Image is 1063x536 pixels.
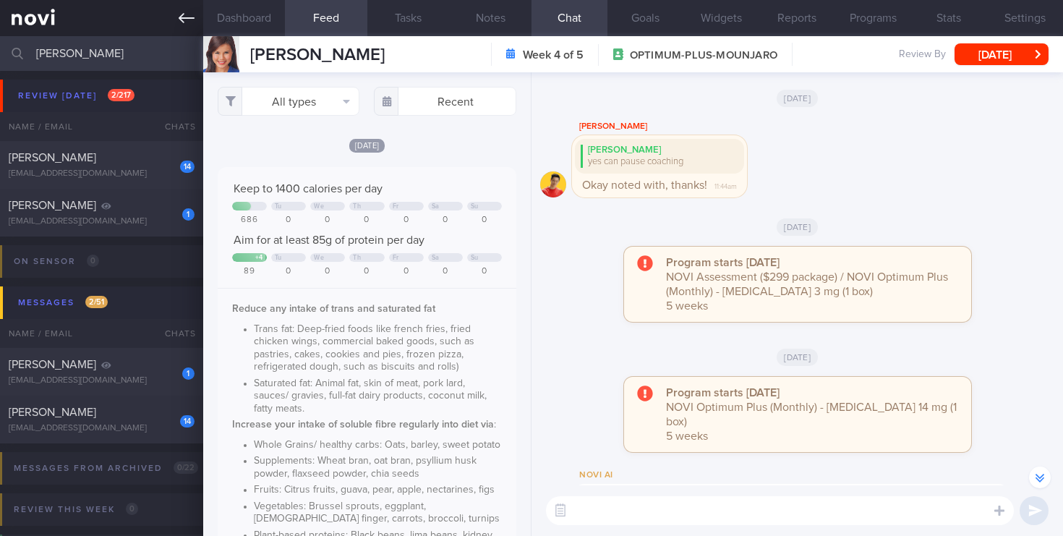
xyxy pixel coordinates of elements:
[180,161,195,173] div: 14
[255,254,263,262] div: + 4
[349,139,385,153] span: [DATE]
[9,407,96,418] span: [PERSON_NAME]
[777,349,818,366] span: [DATE]
[666,401,957,427] span: NOVI Optimum Plus (Monthly) - [MEDICAL_DATA] 14 mg (1 box)
[714,178,737,192] span: 11:44am
[254,497,502,526] li: Vegetables: Brussel sprouts, eggplant, [DEMOGRAPHIC_DATA] finger, carrots, broccoli, turnips
[389,215,424,226] div: 0
[254,320,502,374] li: Trans fat: Deep-fried foods like french fries, fried chicken wings, commercial baked goods, such ...
[9,216,195,227] div: [EMAIL_ADDRESS][DOMAIN_NAME]
[14,293,111,312] div: Messages
[9,359,96,370] span: [PERSON_NAME]
[428,266,463,277] div: 0
[666,387,780,399] strong: Program starts [DATE]
[9,200,96,211] span: [PERSON_NAME]
[389,266,424,277] div: 0
[232,420,494,430] strong: Increase your intake of soluble fibre regularly into diet via
[666,300,708,312] span: 5 weeks
[126,503,138,515] span: 0
[349,266,384,277] div: 0
[182,367,195,380] div: 1
[254,480,502,497] li: Fruits: Citrus fruits, guava, pear, apple, nectarines, figs
[85,296,108,308] span: 2 / 51
[581,145,738,156] div: [PERSON_NAME]
[87,255,99,267] span: 0
[250,46,385,64] span: [PERSON_NAME]
[955,43,1049,65] button: [DATE]
[145,112,203,141] div: Chats
[777,218,818,236] span: [DATE]
[14,86,138,106] div: Review [DATE]
[9,375,195,386] div: [EMAIL_ADDRESS][DOMAIN_NAME]
[432,254,440,262] div: Sa
[467,266,502,277] div: 0
[9,423,195,434] div: [EMAIL_ADDRESS][DOMAIN_NAME]
[254,451,502,480] li: Supplements: Wheat bran, oat bran, psyllium husk powder, flaxseed powder, chia seeds
[310,215,345,226] div: 0
[9,152,96,163] span: [PERSON_NAME]
[234,234,424,246] span: Aim for at least 85g of protein per day
[232,215,267,226] div: 686
[314,254,324,262] div: We
[777,90,818,107] span: [DATE]
[432,203,440,210] div: Sa
[271,266,306,277] div: 0
[471,203,479,210] div: Su
[180,415,195,427] div: 14
[234,183,383,195] span: Keep to 1400 calories per day
[471,254,479,262] div: Su
[232,304,435,314] strong: Reduce any intake of trans and saturated fat
[10,459,202,478] div: Messages from Archived
[314,203,324,210] div: We
[254,374,502,416] li: Saturated fat: Animal fat, skin of meat, pork lard, sauces/ gravies, full-fat dairy products, coc...
[218,87,360,116] button: All types
[108,89,135,101] span: 2 / 217
[393,203,399,210] div: Fr
[581,156,738,168] div: yes can pause coaching
[275,254,282,262] div: Tu
[572,118,790,135] div: [PERSON_NAME]
[666,430,708,442] span: 5 weeks
[630,48,777,63] span: OPTIMUM-PLUS-MOUNJARO
[467,215,502,226] div: 0
[666,257,780,268] strong: Program starts [DATE]
[428,215,463,226] div: 0
[145,319,203,348] div: Chats
[353,254,361,262] div: Th
[254,435,502,452] li: Whole Grains/ healthy carbs: Oats, barley, sweet potato
[232,266,267,277] div: 89
[271,215,306,226] div: 0
[353,203,361,210] div: Th
[174,461,198,474] span: 0 / 22
[349,215,384,226] div: 0
[182,208,195,221] div: 1
[232,420,496,430] span: :
[572,467,1054,484] div: NOVI AI
[523,48,584,62] strong: Week 4 of 5
[582,179,707,191] span: Okay noted with, thanks!
[666,271,948,297] span: NOVI Assessment ($299 package) / NOVI Optimum Plus (Monthly) - [MEDICAL_DATA] 3 mg (1 box)
[310,266,345,277] div: 0
[393,254,399,262] div: Fr
[899,48,946,61] span: Review By
[9,169,195,179] div: [EMAIL_ADDRESS][DOMAIN_NAME]
[10,500,142,519] div: Review this week
[10,252,103,271] div: On sensor
[275,203,282,210] div: Tu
